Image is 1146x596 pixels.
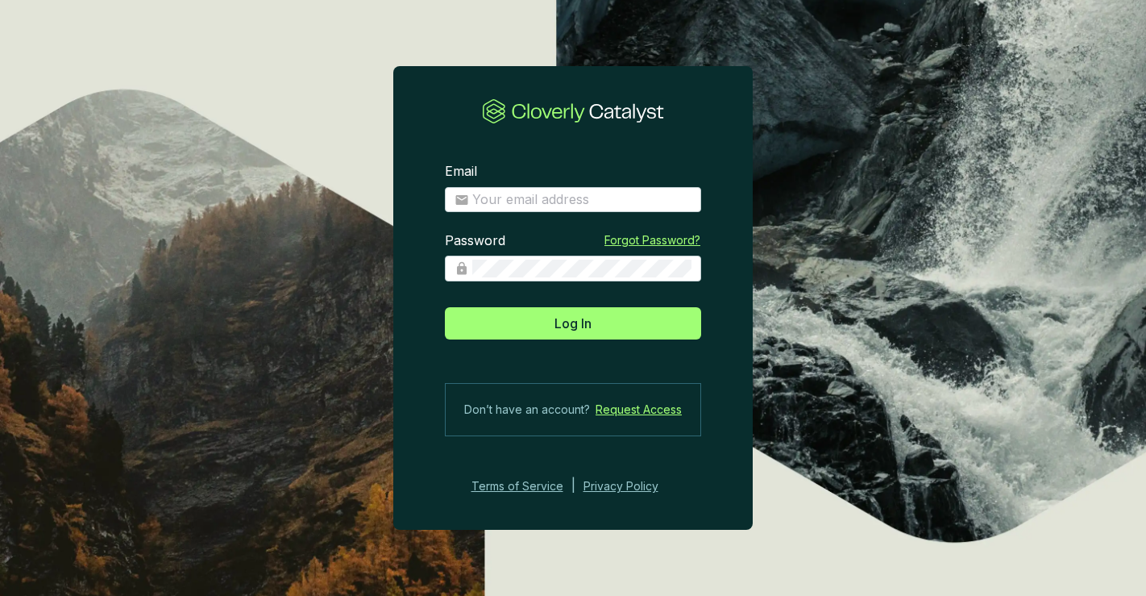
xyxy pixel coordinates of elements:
a: Request Access [596,400,682,419]
input: Password [472,260,691,277]
a: Privacy Policy [583,477,680,496]
span: Don’t have an account? [464,400,590,419]
input: Email [472,191,691,209]
button: Log In [445,307,701,340]
span: Log In [554,314,592,333]
a: Terms of Service [467,477,563,496]
div: | [571,477,575,496]
label: Password [445,232,505,250]
a: Forgot Password? [604,232,700,248]
label: Email [445,163,477,181]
